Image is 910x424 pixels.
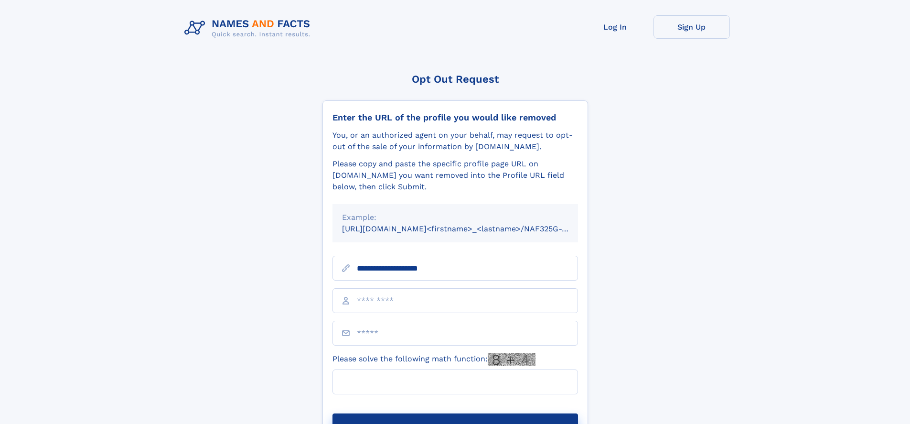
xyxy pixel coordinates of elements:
div: Please copy and paste the specific profile page URL on [DOMAIN_NAME] you want removed into the Pr... [332,158,578,193]
a: Sign Up [653,15,730,39]
img: Logo Names and Facts [181,15,318,41]
label: Please solve the following math function: [332,353,535,366]
div: You, or an authorized agent on your behalf, may request to opt-out of the sale of your informatio... [332,130,578,152]
div: Example: [342,212,568,223]
div: Opt Out Request [322,73,588,85]
a: Log In [577,15,653,39]
div: Enter the URL of the profile you would like removed [332,112,578,123]
small: [URL][DOMAIN_NAME]<firstname>_<lastname>/NAF325G-xxxxxxxx [342,224,596,233]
